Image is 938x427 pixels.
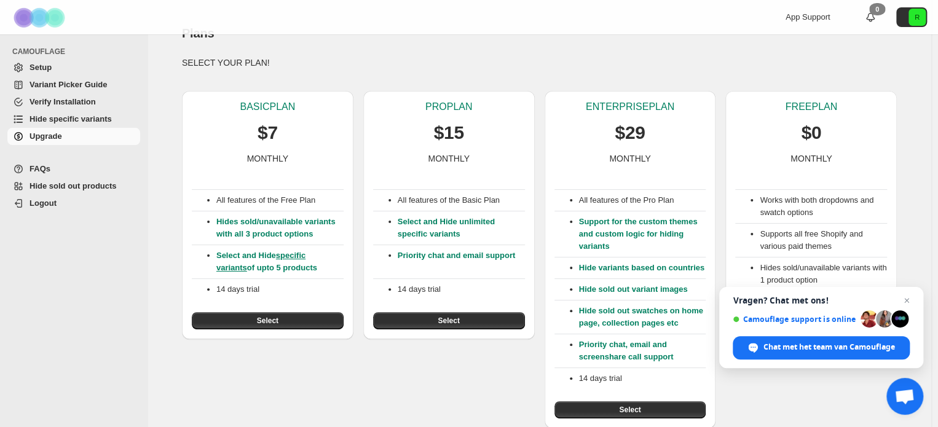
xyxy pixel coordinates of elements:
div: 0 [869,3,885,15]
div: Chat met het team van Camouflage [733,336,910,359]
a: FAQs [7,160,140,178]
p: 14 days trial [579,372,706,385]
span: Vragen? Chat met ons! [733,296,910,305]
span: Logout [30,198,57,208]
p: MONTHLY [247,152,288,165]
p: MONTHLY [609,152,650,165]
a: Hide sold out products [7,178,140,195]
p: $7 [258,120,278,145]
img: Camouflage [10,1,71,34]
p: $29 [615,120,645,145]
p: Hides sold/unavailable variants with all 3 product options [216,216,344,240]
p: Hide sold out swatches on home page, collection pages etc [579,305,706,329]
button: Select [192,312,344,329]
span: Chat sluiten [899,293,914,308]
li: Hides sold/unavailable variants with 1 product option [760,262,887,286]
a: Variant Picker Guide [7,76,140,93]
span: Camouflage support is online [733,315,856,324]
a: Hide specific variants [7,111,140,128]
span: Hide specific variants [30,114,112,123]
p: $0 [801,120,821,145]
span: Verify Installation [30,97,96,106]
button: Select [373,312,525,329]
span: Select [438,316,459,326]
p: 14 days trial [398,283,525,296]
span: Chat met het team van Camouflage [763,342,895,353]
p: Select and Hide of upto 5 products [216,249,344,274]
span: Variant Picker Guide [30,80,107,89]
p: Select and Hide unlimited specific variants [398,216,525,240]
p: $15 [434,120,464,145]
p: PRO PLAN [425,101,472,113]
button: Select [554,401,706,418]
a: Upgrade [7,128,140,145]
a: 0 [864,11,877,23]
p: Priority chat, email and screenshare call support [579,339,706,363]
p: ENTERPRISE PLAN [586,101,674,113]
p: MONTHLY [790,152,832,165]
a: Logout [7,195,140,212]
div: Open de chat [886,378,923,415]
p: MONTHLY [428,152,469,165]
p: All features of the Basic Plan [398,194,525,206]
p: Priority chat and email support [398,249,525,274]
span: CAMOUFLAGE [12,47,141,57]
span: Hide sold out products [30,181,117,190]
p: Support for the custom themes and custom logic for hiding variants [579,216,706,253]
span: FAQs [30,164,50,173]
span: Select [257,316,278,326]
li: Works with both dropdowns and swatch options [760,194,887,219]
p: FREE PLAN [785,101,837,113]
a: Verify Installation [7,93,140,111]
span: Setup [30,63,52,72]
button: Avatar with initials R [896,7,927,27]
span: Select [619,405,640,415]
span: Avatar with initials R [908,9,926,26]
p: 14 days trial [216,283,344,296]
p: SELECT YOUR PLAN! [182,57,897,69]
span: Upgrade [30,131,62,141]
p: Hide variants based on countries [579,262,706,274]
li: Supports all free Shopify and various paid themes [760,228,887,253]
text: R [915,14,920,21]
p: BASIC PLAN [240,101,295,113]
p: All features of the Pro Plan [579,194,706,206]
p: Hide sold out variant images [579,283,706,296]
span: App Support [786,12,830,22]
a: Setup [7,59,140,76]
p: All features of the Free Plan [216,194,344,206]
